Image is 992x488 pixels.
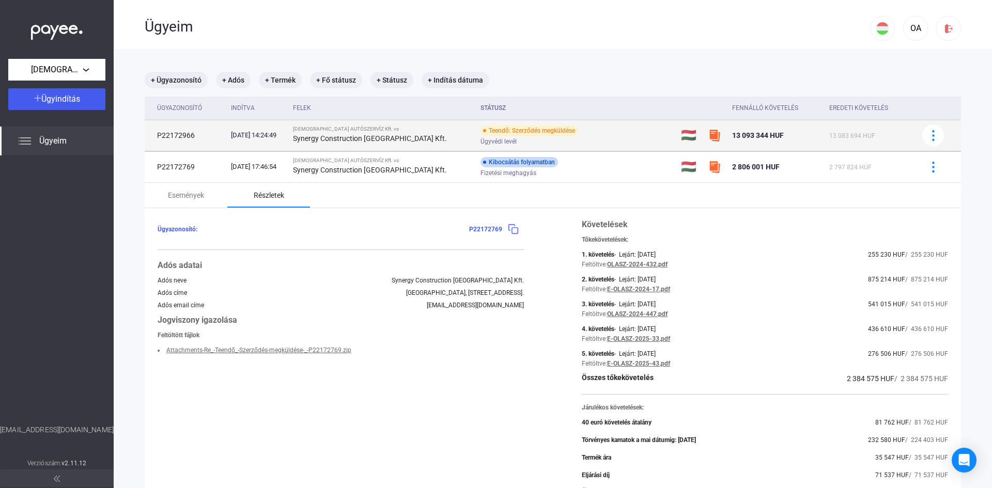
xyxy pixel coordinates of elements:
img: szamlazzhu-mini [708,161,721,173]
div: Termék ára [582,454,611,461]
span: / 436 610 HUF [905,325,948,333]
span: Ügyazonosító: [158,226,197,233]
img: arrow-double-left-grey.svg [54,476,60,482]
div: Adós adatai [158,259,524,272]
div: [DEMOGRAPHIC_DATA] AUTÓSZERVÍZ Kft. vs [293,126,472,132]
span: 255 230 HUF [868,251,905,258]
span: Ügyindítás [41,94,80,104]
div: Fennálló követelés [732,102,798,114]
strong: v2.11.12 [61,460,86,467]
div: Felek [293,102,472,114]
div: Ügyazonosító [157,102,202,114]
span: Fizetési meghagyás [481,167,536,179]
span: 13 083 694 HUF [829,132,875,139]
mat-chip: + Adós [216,72,251,88]
div: Feltöltve: [582,261,607,268]
img: plus-white.svg [34,95,41,102]
img: copy-blue [508,224,519,234]
span: 71 537 HUF [875,471,909,479]
img: HU [876,22,889,35]
div: Feltöltött fájlok [158,332,524,339]
span: 13 093 344 HUF [732,131,784,139]
span: / 276 506 HUF [905,350,948,357]
a: E-OLASZ-2025-43.pdf [607,360,670,367]
strong: Synergy Construction [GEOGRAPHIC_DATA] Kft. [293,134,447,143]
div: Tőkekövetelések: [582,236,948,243]
div: 4. követelés [582,325,614,333]
div: - Lejárt: [DATE] [614,325,656,333]
div: Adós címe [158,289,187,296]
td: 🇭🇺 [677,120,704,151]
img: logout-red [943,23,954,34]
div: Synergy Construction [GEOGRAPHIC_DATA] Kft. [392,277,524,284]
div: Törvényes kamatok a mai dátumig: [DATE] [582,436,696,444]
button: [DEMOGRAPHIC_DATA] AUTÓSZERVÍZ Kft. [8,59,105,81]
div: [EMAIL_ADDRESS][DOMAIN_NAME] [427,302,524,309]
div: Eljárási díj [582,471,610,479]
div: Felek [293,102,311,114]
img: list.svg [19,135,31,147]
div: Feltöltve: [582,310,607,318]
span: / 224 403 HUF [905,436,948,444]
button: more-blue [922,156,944,178]
button: HU [870,16,895,41]
div: - Lejárt: [DATE] [614,251,656,258]
div: [DATE] 14:24:49 [231,130,285,140]
div: Járulékos követelések: [582,404,948,411]
span: / 81 762 HUF [909,419,948,426]
span: Ügyeim [39,135,67,147]
img: more-blue [928,130,939,141]
button: OA [903,16,928,41]
a: E-OLASZ-2025-33.pdf [607,335,670,342]
div: Részletek [254,189,284,201]
div: Eredeti követelés [829,102,888,114]
span: 35 547 HUF [875,454,909,461]
div: OA [907,22,924,35]
div: 3. követelés [582,301,614,308]
span: 2 797 824 HUF [829,164,872,171]
div: [GEOGRAPHIC_DATA], [STREET_ADDRESS]. [406,289,524,296]
span: 436 610 HUF [868,325,905,333]
div: - Lejárt: [DATE] [614,301,656,308]
div: Teendő: Szerződés megküldése [481,125,578,136]
div: Eredeti követelés [829,102,909,114]
div: Indítva [231,102,285,114]
img: white-payee-white-dot.svg [31,19,83,40]
span: [DEMOGRAPHIC_DATA] AUTÓSZERVÍZ Kft. [31,64,83,76]
div: Ügyazonosító [157,102,223,114]
div: Összes tőkekövetelés [582,372,654,385]
img: more-blue [928,162,939,172]
mat-chip: + Ügyazonosító [145,72,208,88]
mat-chip: + Indítás dátuma [422,72,489,88]
div: Fennálló követelés [732,102,820,114]
a: Attachments-Re_-Teendő_-Szerződés-megküldése-_-P22172769.zip [166,347,351,354]
span: / 255 230 HUF [905,251,948,258]
span: 541 015 HUF [868,301,905,308]
div: Feltöltve: [582,335,607,342]
strong: Synergy Construction [GEOGRAPHIC_DATA] Kft. [293,166,447,174]
button: more-blue [922,124,944,146]
span: Ügyvédi levél [481,135,517,148]
div: Adós email címe [158,302,204,309]
th: Státusz [476,97,677,120]
mat-chip: + Fő státusz [310,72,362,88]
span: / 71 537 HUF [909,471,948,479]
div: Indítva [231,102,255,114]
div: [DEMOGRAPHIC_DATA] AUTÓSZERVÍZ Kft. vs [293,158,472,164]
div: 1. követelés [582,251,614,258]
td: 🇭🇺 [677,151,704,182]
mat-chip: + Státusz [370,72,413,88]
div: - Lejárt: [DATE] [614,350,656,357]
div: 2. követelés [582,276,614,283]
a: OLASZ-2024-447.pdf [607,310,668,318]
div: Open Intercom Messenger [952,448,977,473]
span: 2 806 001 HUF [732,163,780,171]
img: szamlazzhu-mini [708,129,721,141]
div: Adós neve [158,277,187,284]
a: E-OLASZ-2024-17.pdf [607,286,670,293]
button: logout-red [936,16,961,41]
div: Feltöltve: [582,286,607,293]
span: / 875 214 HUF [905,276,948,283]
span: / 541 015 HUF [905,301,948,308]
span: / 35 547 HUF [909,454,948,461]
